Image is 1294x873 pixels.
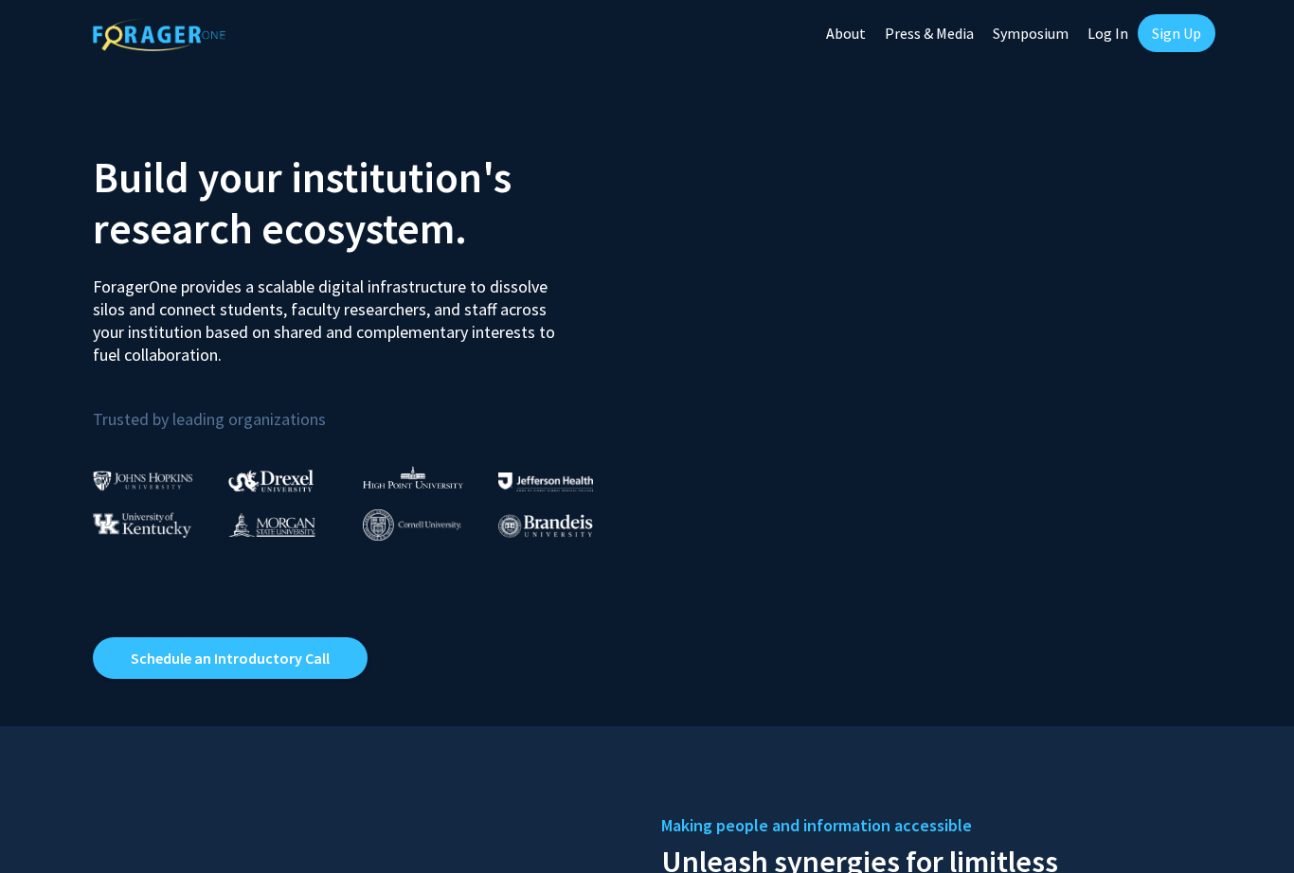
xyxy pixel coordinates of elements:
[661,811,1201,840] h5: Making people and information accessible
[498,514,593,538] img: Brandeis University
[93,512,191,538] img: University of Kentucky
[1138,14,1215,52] a: Sign Up
[228,512,315,537] img: Morgan State University
[93,382,633,434] p: Trusted by leading organizations
[93,151,633,254] h2: Build your institution's research ecosystem.
[93,471,193,490] img: Johns Hopkins University
[228,470,314,491] img: Drexel University
[363,509,461,541] img: Cornell University
[498,472,593,490] img: Thomas Jefferson University
[93,261,568,366] p: ForagerOne provides a scalable digital infrastructure to dissolve silos and connect students, fac...
[363,466,463,489] img: High Point University
[93,18,225,51] img: ForagerOne Logo
[93,637,368,679] a: Opens in a new tab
